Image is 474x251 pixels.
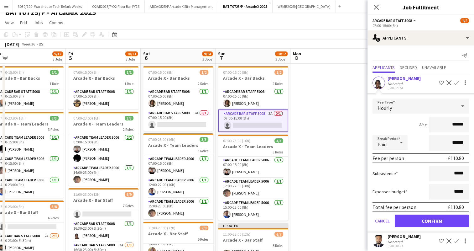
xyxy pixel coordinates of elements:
button: Confirm [395,215,469,227]
h3: Arcade X - Bar Staff [218,237,288,243]
div: 3 Jobs [53,57,63,61]
span: 11:00-23:00 (12h) [73,192,101,197]
span: 3/3 [200,137,208,142]
div: 3 Jobs [275,57,287,61]
button: O2AR2025/P O2 Floor Bar FY26 [87,0,145,13]
h3: Arcade X - Bar Backs [143,75,213,81]
app-card-role: Arcade Team Leader 50062/207:00-15:00 (8h)[PERSON_NAME][PERSON_NAME] [68,134,138,164]
button: 3030/100- Warehouse Tech Refurb Weeks [13,0,87,13]
app-card-role: Arcade Bar Staff 50081/116:30-23:00 (6h30m)[PERSON_NAME] [68,220,138,242]
span: 11:00-23:00 (12h) [148,226,175,230]
app-job-card: 07:00-15:00 (8h)1/1Arcade X - Bar Backs1 RoleArcade Bar Staff 50081/107:00-15:00 (8h)[PERSON_NAME] [68,66,138,109]
span: 5 Roles [273,243,283,248]
div: £110.80 [448,155,464,161]
span: Mon [293,51,301,56]
div: Applicants [367,30,474,45]
button: Arcade Bar Staff 5008 [372,18,417,23]
label: Expenses budget [372,189,407,195]
app-card-role: Arcade Team Leader 50061/115:00-23:00 (8h)[PERSON_NAME] [218,199,288,221]
span: Paid [378,141,387,147]
span: 9/12 [52,51,63,56]
span: 7 Roles [123,203,133,208]
span: 6/9 [125,192,133,197]
span: 7 [217,54,226,61]
span: 3/3 [125,116,133,120]
span: Applicants [372,65,395,70]
span: Fri [68,51,73,56]
span: 1/1 [50,70,59,75]
span: 5 Roles [198,237,208,242]
app-job-card: 07:00-23:00 (16h)3/3Arcade X - Team Leaders3 RolesArcade Team Leader 50061/107:00-15:00 (8h)[PERS... [218,135,288,221]
h3: Arcade X - Bar Staff [68,197,138,203]
h3: Arcade X - Bar Staff [143,231,213,237]
app-card-role: Arcade Bar Staff 50083A0/107:00-15:00 (8h) [218,109,288,132]
h3: Arcade X - Team Leaders [68,121,138,127]
span: 3 Roles [48,127,59,132]
span: 07:00-23:00 (16h) [223,138,250,143]
span: Sun [218,51,226,56]
span: 1 Role [49,81,59,86]
span: 5/9 [200,226,208,230]
span: 1/2 [274,70,283,75]
button: ARCA0825/P Arcade X Site Management [145,0,218,13]
div: [PERSON_NAME] [388,234,421,239]
div: Fee per person [372,155,404,161]
span: 2 Roles [273,81,283,86]
span: 8 [292,54,301,61]
span: 6 Roles [48,216,59,220]
h3: Arcade X - Bar Backs [218,75,288,81]
label: Subsistence [372,171,398,176]
h3: Arcade X - Team Leaders [143,142,213,148]
span: Edit [20,20,27,25]
a: Comms [47,19,66,27]
div: Not rated [388,81,404,86]
div: Total fee per person [372,204,416,210]
span: View [5,20,14,25]
app-job-card: 07:00-15:00 (8h)1/2Arcade X - Bar Backs2 RolesArcade Bar Staff 50081/107:00-15:00 (8h)[PERSON_NAM... [218,66,288,132]
span: 6 [142,54,150,61]
span: Comms [49,20,63,25]
span: 2 Roles [123,127,133,132]
span: 1/1 [125,70,133,75]
span: 07:00-15:00 (8h) [73,70,99,75]
span: 07:00-23:00 (16h) [148,137,175,142]
span: 07:00-23:00 (16h) [73,116,101,120]
div: BST [39,42,45,46]
span: 07:00-15:00 (8h) [148,70,174,75]
a: View [3,19,16,27]
span: 3 Roles [273,150,283,154]
span: 5/8 [50,204,59,209]
div: [DATE] 04:24 [388,244,421,248]
div: Not rated [388,239,404,244]
app-card-role: Arcade Team Leader 50061/114:00-23:00 (9h)[PERSON_NAME] [68,164,138,186]
app-card-role: Arcade Team Leader 50061/115:00-23:00 (8h)[PERSON_NAME] [143,198,213,219]
span: 3 Roles [198,148,208,153]
app-card-role: Arcade Team Leader 50061/112:00-22:00 (10h)[PERSON_NAME] [143,177,213,198]
app-card-role: Arcade Bar Staff 50082A0/107:00-15:00 (8h) [143,109,213,131]
div: Updated [218,223,288,228]
app-card-role: Arcade Team Leader 50061/112:00-22:00 (10h)[PERSON_NAME] [218,178,288,199]
h3: Arcade X - Team Leaders [218,144,288,149]
button: WEMB2025/[GEOGRAPHIC_DATA] [273,0,336,13]
a: Edit [18,19,30,27]
div: £110.80 [448,204,464,210]
span: 2 Roles [198,81,208,86]
div: 3 Jobs [202,57,212,61]
app-card-role: Arcade Bar Staff 50081/107:00-15:00 (8h)[PERSON_NAME] [68,88,138,109]
span: Unavailable [422,65,446,70]
div: [PERSON_NAME] [388,76,421,81]
div: 07:00-15:00 (8h) [372,23,469,28]
app-card-role: Arcade Bar Staff 50081/107:00-15:00 (8h)[PERSON_NAME] [218,88,288,109]
span: 6/7 [274,232,283,237]
span: Declined [400,65,417,70]
div: 07:00-15:00 (8h)1/2Arcade X - Bar Backs2 RolesArcade Bar Staff 50081/107:00-15:00 (8h)[PERSON_NAM... [143,66,213,131]
div: 8h x [419,122,426,127]
span: 9 [367,54,375,61]
button: BATT0725/P - ArcadeX 2025 [218,0,273,13]
app-card-role: Arcade Bar Staff 50081/107:00-15:00 (8h)[PERSON_NAME] [143,88,213,109]
span: 10/13 [125,51,138,56]
app-job-card: 07:00-23:00 (16h)3/3Arcade X - Team Leaders3 RolesArcade Team Leader 50061/107:00-15:00 (8h)[PERS... [143,133,213,219]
